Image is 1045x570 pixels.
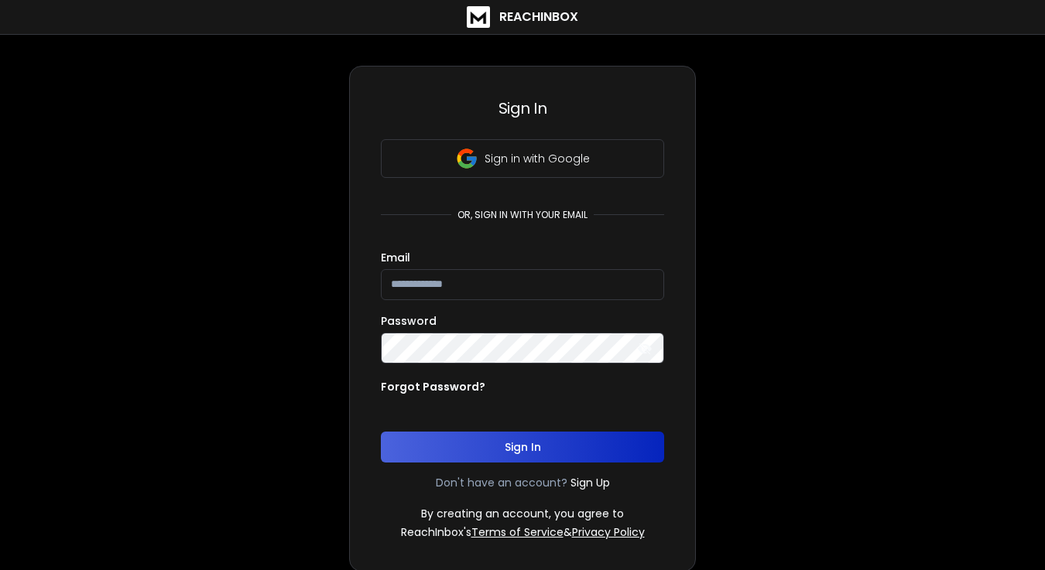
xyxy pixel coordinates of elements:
h3: Sign In [381,97,664,119]
p: Forgot Password? [381,379,485,394]
label: Password [381,316,437,326]
p: ReachInbox's & [401,524,645,540]
a: Sign Up [570,475,610,490]
a: ReachInbox [467,6,578,28]
p: By creating an account, you agree to [421,506,624,521]
img: logo [467,6,490,28]
label: Email [381,252,410,263]
a: Terms of Service [471,524,564,540]
p: Don't have an account? [436,475,567,490]
button: Sign in with Google [381,139,664,178]
button: Sign In [381,432,664,462]
h1: ReachInbox [499,8,578,26]
p: Sign in with Google [485,151,590,166]
a: Privacy Policy [572,524,645,540]
p: or, sign in with your email [451,209,594,221]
